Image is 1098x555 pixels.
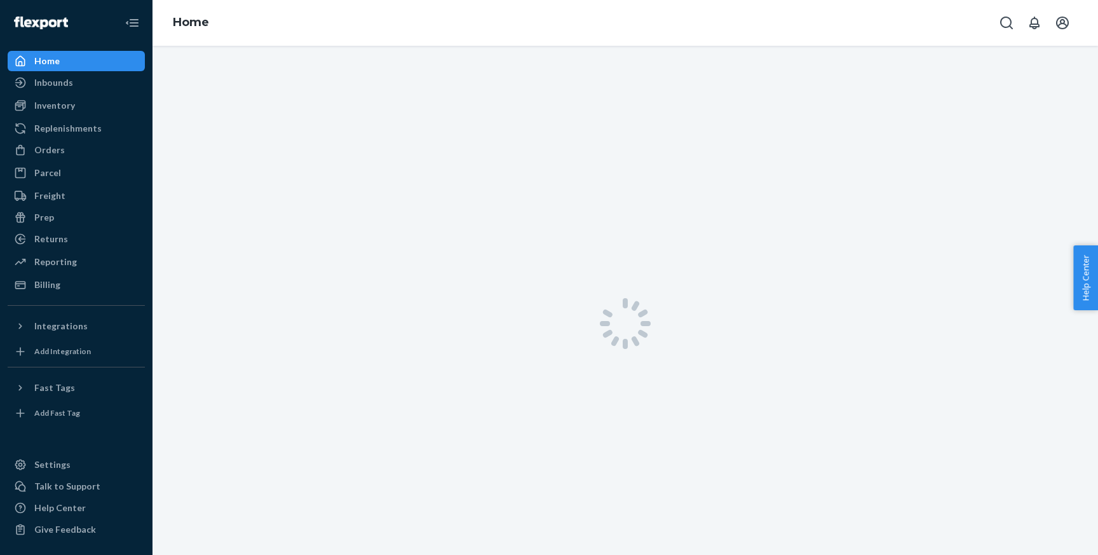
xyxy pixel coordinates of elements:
div: Fast Tags [34,381,75,394]
a: Returns [8,229,145,249]
div: Prep [34,211,54,224]
div: Add Fast Tag [34,408,80,418]
button: Open account menu [1050,10,1075,36]
div: Integrations [34,320,88,332]
a: Inventory [8,95,145,116]
ol: breadcrumbs [163,4,219,41]
div: Billing [34,278,60,291]
div: Replenishments [34,122,102,135]
a: Freight [8,186,145,206]
div: Orders [34,144,65,156]
a: Inbounds [8,72,145,93]
a: Parcel [8,163,145,183]
a: Add Fast Tag [8,403,145,423]
a: Home [8,51,145,71]
a: Settings [8,455,145,475]
button: Help Center [1073,245,1098,310]
div: Returns [34,233,68,245]
button: Open Search Box [994,10,1019,36]
a: Orders [8,140,145,160]
div: Reporting [34,256,77,268]
div: Add Integration [34,346,91,357]
div: Give Feedback [34,523,96,536]
div: Help Center [34,502,86,514]
a: Prep [8,207,145,228]
img: Flexport logo [14,17,68,29]
a: Reporting [8,252,145,272]
div: Inventory [34,99,75,112]
div: Settings [34,458,71,471]
div: Home [34,55,60,67]
div: Talk to Support [34,480,100,493]
a: Home [173,15,209,29]
a: Billing [8,275,145,295]
button: Integrations [8,316,145,336]
div: Freight [34,189,65,202]
a: Add Integration [8,341,145,362]
div: Inbounds [34,76,73,89]
a: Talk to Support [8,476,145,497]
button: Open notifications [1022,10,1047,36]
div: Parcel [34,167,61,179]
button: Fast Tags [8,378,145,398]
a: Replenishments [8,118,145,139]
a: Help Center [8,498,145,518]
button: Give Feedback [8,519,145,540]
button: Close Navigation [119,10,145,36]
